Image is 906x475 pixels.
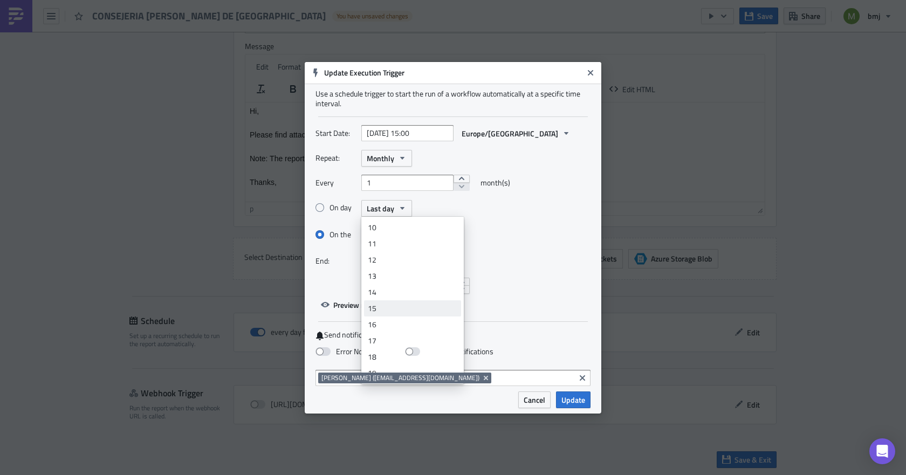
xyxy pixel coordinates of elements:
button: Remove Tag [482,373,491,383]
button: Update [556,391,591,408]
button: Last day [361,200,412,217]
div: 16 [368,319,457,330]
p: Thanks, [4,75,515,84]
div: Use a schedule trigger to start the run of a workflow automatically at a specific time interval. [315,89,591,108]
p: Hi, [4,4,515,13]
button: Monthly [361,150,412,167]
span: month(s) [481,175,510,191]
label: Repeat: [315,150,356,166]
div: 13 [368,271,457,281]
input: YYYY-MM-DD HH:mm [361,125,454,141]
label: End: [315,253,356,269]
label: Success Notifications [405,347,493,356]
div: 19 [368,368,457,378]
button: Cancel [518,391,551,408]
div: 12 [368,254,457,265]
label: On day [315,203,361,212]
p: Please find attached the monthly BMJ Case Reports Submissions & Page View Usage Report. [4,28,515,37]
span: Last day [367,203,394,214]
span: Monthly [367,153,394,164]
body: Rich Text Area. Press ALT-0 for help. [4,4,515,84]
div: 10 [368,222,457,233]
label: On the [315,230,361,239]
button: Europe/[GEOGRAPHIC_DATA] [456,125,576,142]
button: Preview next scheduled runs [315,297,433,313]
span: Europe/[GEOGRAPHIC_DATA] [462,128,558,139]
button: Close [582,65,599,81]
div: 18 [368,352,457,362]
label: Send notification after scheduled run [315,330,591,340]
span: Update [561,394,585,405]
p: Note: The report is now exported from [GEOGRAPHIC_DATA]. [4,52,515,60]
span: [PERSON_NAME] ([EMAIL_ADDRESS][DOMAIN_NAME]) [321,374,479,382]
label: Error Notifications [315,347,394,356]
button: Clear selected items [576,371,589,384]
button: decrement [454,182,470,191]
span: Preview next scheduled runs [333,299,428,311]
h6: Update Execution Trigger [324,68,583,78]
div: Open Intercom Messenger [869,438,895,464]
label: Every [315,175,356,191]
div: 15 [368,303,457,314]
span: Cancel [524,394,545,405]
div: 11 [368,238,457,249]
div: 17 [368,335,457,346]
label: Start Date: [315,125,356,141]
div: 14 [368,287,457,298]
button: increment [454,175,470,183]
